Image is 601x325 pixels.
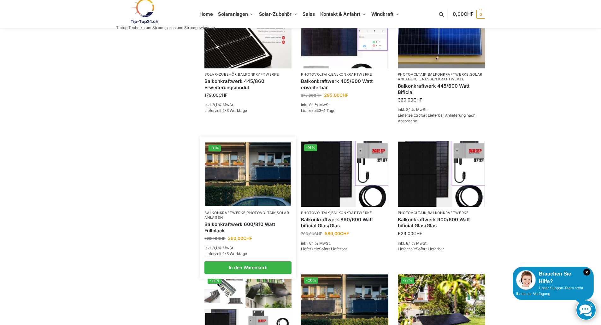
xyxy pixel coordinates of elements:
[398,231,422,236] bdi: 629,00
[301,217,388,229] a: Balkonkraftwerk 890/600 Watt bificial Glas/Glas
[516,270,536,290] img: Customer service
[301,108,335,113] span: Lieferzeit:
[428,72,469,77] a: Balkonkraftwerke
[204,78,292,90] a: Balkonkraftwerk 445/860 Erweiterungsmodul
[259,11,292,17] span: Solar-Zubehör
[453,5,485,24] a: 0,00CHF 0
[301,3,388,68] img: Steckerfertig Plug & Play mit 410 Watt
[398,141,485,206] img: Bificiales Hochleistungsmodul
[301,211,388,215] p: ,
[204,261,292,274] a: In den Warenkorb legen: „Balkonkraftwerk 600/810 Watt Fullblack“
[204,251,247,256] span: Lieferzeit:
[247,211,275,215] a: Photovoltaik
[204,211,245,215] a: Balkonkraftwerke
[398,72,485,82] p: , , ,
[301,72,388,77] p: ,
[204,72,292,77] p: ,
[325,231,349,236] bdi: 589,00
[204,3,292,68] img: Balkonkraftwerk 445/860 Erweiterungsmodul
[301,141,388,206] img: Bificiales Hochleistungsmodul
[398,217,485,229] a: Balkonkraftwerk 900/600 Watt bificial Glas/Glas
[516,270,590,285] div: Brauchen Sie Hilfe?
[243,235,252,241] span: CHF
[222,251,247,256] span: 2-3 Werktage
[398,97,422,102] bdi: 360,00
[218,11,248,17] span: Solaranlagen
[222,108,247,113] span: 2-3 Werktage
[204,236,225,241] bdi: 520,00
[416,247,444,251] span: Sofort Lieferbar
[301,3,388,68] a: -21%Steckerfertig Plug & Play mit 410 Watt
[204,245,292,251] p: inkl. 8,1 % MwSt.
[371,11,393,17] span: Windkraft
[116,26,215,30] p: Tiptop Technik zum Stromsparen und Stromgewinnung
[219,92,227,98] span: CHF
[217,236,225,241] span: CHF
[340,231,349,236] span: CHF
[583,269,590,276] i: Schließen
[398,241,485,246] p: inkl. 8,1 % MwSt.
[301,241,388,246] p: inkl. 8,1 % MwSt.
[204,108,247,113] span: Lieferzeit:
[476,10,485,19] span: 0
[398,83,485,95] a: Balkonkraftwerk 445/600 Watt Bificial
[303,11,315,17] span: Sales
[205,142,291,206] img: 2 Balkonkraftwerke
[398,211,485,215] p: ,
[398,72,483,81] a: Solaranlagen
[301,231,322,236] bdi: 700,00
[204,211,289,220] a: Solaranlagen
[204,72,237,77] a: Solar-Zubehör
[228,235,252,241] bdi: 360,00
[314,93,321,98] span: CHF
[398,3,485,68] img: Solaranlage für den kleinen Balkon
[205,142,291,206] a: -31%2 Balkonkraftwerke
[398,113,475,123] span: Lieferzeit:
[417,77,464,81] a: Terassen Kraftwerke
[301,78,388,90] a: Balkonkraftwerk 405/600 Watt erweiterbar
[398,113,475,123] span: Sofort Lieferbar Anlieferung nach Absprache
[301,247,347,251] span: Lieferzeit:
[398,247,444,251] span: Lieferzeit:
[398,211,427,215] a: Photovoltaik
[331,72,372,77] a: Balkonkraftwerke
[238,72,279,77] a: Balkonkraftwerke
[453,11,473,17] span: 0,00
[339,92,348,98] span: CHF
[398,72,427,77] a: Photovoltaik
[301,211,330,215] a: Photovoltaik
[301,93,321,98] bdi: 375,00
[413,231,422,236] span: CHF
[331,211,372,215] a: Balkonkraftwerke
[413,97,422,102] span: CHF
[320,11,360,17] span: Kontakt & Anfahrt
[464,11,474,17] span: CHF
[204,92,227,98] bdi: 179,00
[516,286,583,296] span: Unser Support-Team steht Ihnen zur Verfügung
[324,92,348,98] bdi: 295,00
[319,247,347,251] span: Sofort Lieferbar
[428,211,469,215] a: Balkonkraftwerke
[204,102,292,108] p: inkl. 8,1 % MwSt.
[398,107,485,113] p: inkl. 8,1 % MwSt.
[204,221,292,234] a: Balkonkraftwerk 600/810 Watt Fullblack
[204,211,292,220] p: , ,
[301,141,388,206] a: -16%Bificiales Hochleistungsmodul
[301,102,388,108] p: inkl. 8,1 % MwSt.
[314,231,322,236] span: CHF
[319,108,335,113] span: 3-4 Tage
[301,72,330,77] a: Photovoltaik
